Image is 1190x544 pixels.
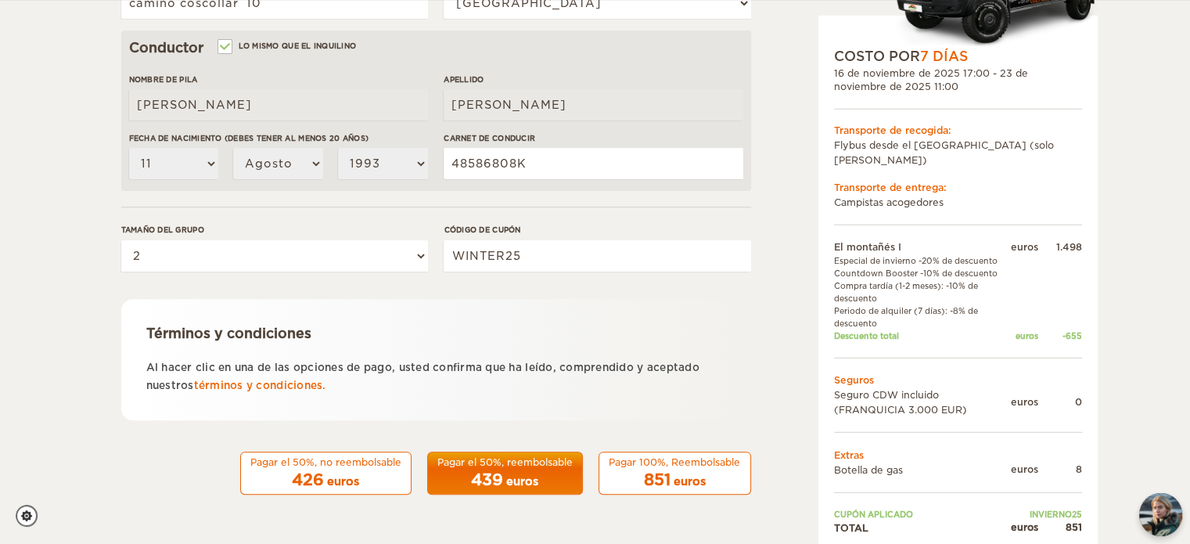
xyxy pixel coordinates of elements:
font: 7 DÍAS [920,49,968,64]
input: Lo mismo que el inquilino [219,43,229,53]
font: Términos y condiciones [146,326,311,341]
a: términos y condiciones. [194,380,326,391]
font: Conductor [129,40,203,56]
font: euros [327,475,359,488]
font: 16 de noviembre de 2025 17:00 - 23 de noviembre de 2025 11:00 [834,67,1028,92]
font: euros [674,475,706,488]
font: El montañés I [834,241,901,253]
font: Especial de invierno -20% de descuento [834,256,998,265]
img: Freyja en Cozy Campers [1139,493,1182,536]
font: Al hacer clic en una de las opciones de pago, usted confirma que ha leído, comprendido y aceptado... [146,362,699,391]
font: euros [1011,463,1038,475]
font: 1.498 [1056,240,1082,252]
font: -655 [1062,330,1082,340]
font: Compra tardía (1-2 meses): -10% de descuento [834,281,978,303]
font: 0 [1075,396,1082,408]
font: 851 [644,470,670,489]
font: TOTAL [834,522,868,534]
font: Transporte de recogida: [834,124,951,136]
font: euros [1011,396,1038,408]
font: Cupón aplicado [834,510,913,519]
input: p. ej. 14789654B [444,148,742,179]
font: Tamaño del grupo [121,225,204,234]
font: COSTO POR [834,49,920,64]
font: INVIERNO25 [1030,510,1082,519]
font: Apellido [444,75,484,84]
button: Pagar 100%, Reembolsable 851 euros [599,452,751,495]
font: Pagar el 50%, reembolsable [437,456,573,468]
input: por ejemplo William [129,89,428,121]
font: 439 [471,470,503,489]
font: Campistas acogedores [834,196,944,207]
button: botón de chat [1139,493,1182,536]
font: Nombre de pila [129,75,198,84]
font: euros [1011,521,1038,533]
font: Extras [834,449,864,461]
font: 426 [292,470,324,489]
font: Seguros [834,374,874,386]
font: 8 [1076,463,1082,475]
font: Lo mismo que el inquilino [239,41,357,50]
font: euros [1016,330,1038,340]
a: Configuración de cookies [16,505,48,527]
font: Botella de gas [834,464,903,476]
font: Countdown Booster -10% de descuento [834,268,998,278]
font: Pagar el 50%, no reembolsable [250,456,401,468]
button: Pagar el 50%, no reembolsable 426 euros [240,452,412,495]
font: Pagar 100%, Reembolsable [609,456,740,468]
font: Seguro CDW incluido (FRANQUICIA 3.000 EUR) [834,389,967,416]
button: Pagar el 50%, reembolsable 439 euros [427,452,583,495]
font: Carnet de conducir [444,134,535,142]
font: euros [1011,240,1038,252]
font: 851 [1066,521,1082,533]
font: Flybus desde el [GEOGRAPHIC_DATA] (solo [PERSON_NAME]) [834,139,1054,165]
font: euros [506,475,538,488]
font: Descuento total [834,331,899,340]
font: Transporte de entrega: [834,181,947,193]
font: Periodo de alquiler (7 días): -8% de descuento [834,306,978,328]
font: Fecha de nacimiento (Debes tener al menos 20 años) [129,134,369,142]
font: Código de cupón [444,225,520,234]
input: por ejemplo Smith [444,89,742,121]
